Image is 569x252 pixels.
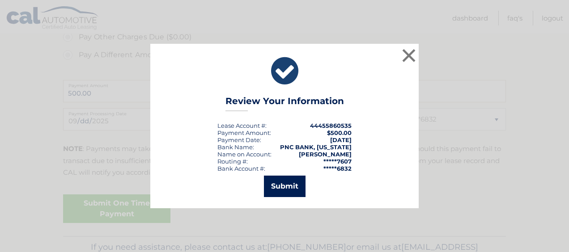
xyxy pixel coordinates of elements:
[400,46,418,64] button: ×
[310,122,352,129] strong: 44455860535
[264,176,306,197] button: Submit
[225,96,344,111] h3: Review Your Information
[217,158,248,165] div: Routing #:
[280,143,352,151] strong: PNC BANK, [US_STATE]
[217,136,260,143] span: Payment Date
[217,151,272,158] div: Name on Account:
[217,136,261,143] div: :
[330,136,352,143] span: [DATE]
[217,143,254,151] div: Bank Name:
[217,129,271,136] div: Payment Amount:
[299,151,352,158] strong: [PERSON_NAME]
[327,129,352,136] span: $500.00
[217,122,267,129] div: Lease Account #:
[217,165,265,172] div: Bank Account #:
